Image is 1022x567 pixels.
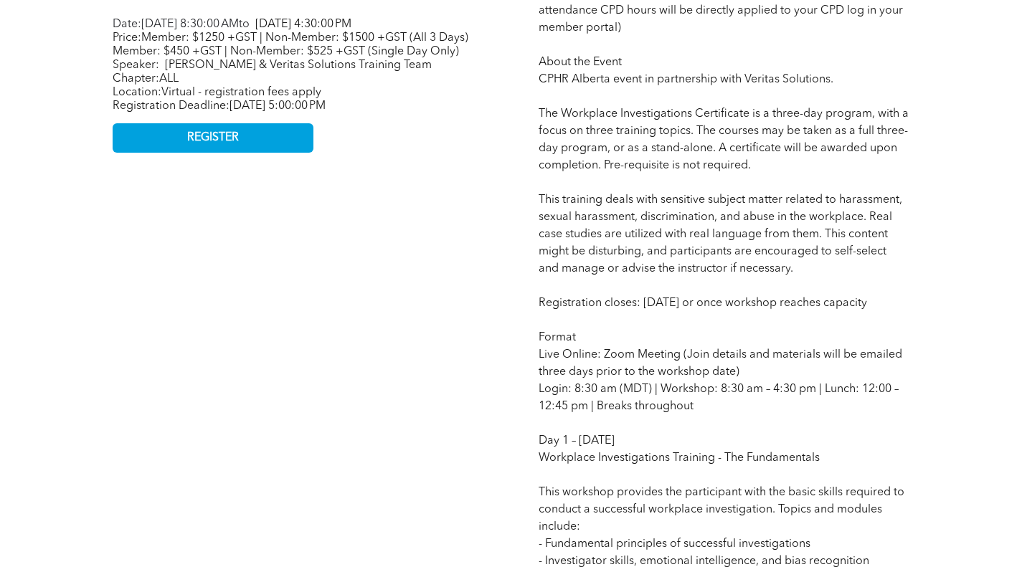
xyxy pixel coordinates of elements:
span: Virtual - registration fees apply [161,87,321,98]
span: [PERSON_NAME] & Veritas Solutions Training Team [165,59,432,71]
span: [DATE] 5:00:00 PM [230,100,326,112]
a: REGISTER [113,123,313,153]
span: [DATE] 4:30:00 PM [255,19,351,30]
span: Speaker: [113,59,159,71]
span: REGISTER [187,131,239,145]
span: ALL [159,73,179,85]
span: Date: to [113,19,250,30]
span: Member: $1250 +GST | Non-Member: $1500 +GST (All 3 Days) Member: $450 +GST | Non-Member: $525 +GS... [113,32,468,57]
span: Chapter: [113,73,179,85]
span: [DATE] 8:30:00 AM [141,19,239,30]
span: Price: [113,32,468,57]
span: Location: Registration Deadline: [113,87,326,112]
